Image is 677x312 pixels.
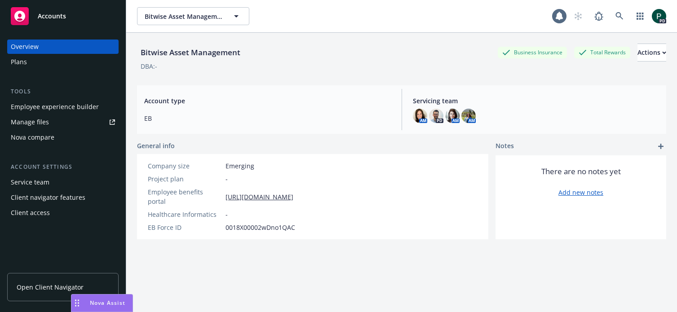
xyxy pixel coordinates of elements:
[226,161,254,171] span: Emerging
[655,141,666,152] a: add
[90,299,125,307] span: Nova Assist
[38,13,66,20] span: Accounts
[7,4,119,29] a: Accounts
[7,40,119,54] a: Overview
[137,47,244,58] div: Bitwise Asset Management
[226,192,293,202] a: [URL][DOMAIN_NAME]
[541,166,621,177] span: There are no notes yet
[569,7,587,25] a: Start snowing
[7,100,119,114] a: Employee experience builder
[7,115,119,129] a: Manage files
[7,87,119,96] div: Tools
[445,109,460,123] img: photo
[144,114,391,123] span: EB
[17,282,84,292] span: Open Client Navigator
[11,190,85,205] div: Client navigator features
[226,223,295,232] span: 0018X00002wDno1QAC
[413,96,659,105] span: Servicing team
[226,174,228,184] span: -
[137,7,249,25] button: Bitwise Asset Management
[7,190,119,205] a: Client navigator features
[148,210,222,219] div: Healthcare Informatics
[429,109,443,123] img: photo
[574,47,630,58] div: Total Rewards
[141,62,157,71] div: DBA: -
[11,130,54,145] div: Nova compare
[148,187,222,206] div: Employee benefits portal
[652,9,666,23] img: photo
[11,206,50,220] div: Client access
[461,109,476,123] img: photo
[11,175,49,189] div: Service team
[558,188,603,197] a: Add new notes
[71,294,83,312] div: Drag to move
[144,96,391,105] span: Account type
[11,40,39,54] div: Overview
[7,163,119,171] div: Account settings
[590,7,608,25] a: Report a Bug
[11,100,99,114] div: Employee experience builder
[7,55,119,69] a: Plans
[7,175,119,189] a: Service team
[637,44,666,61] div: Actions
[226,210,228,219] span: -
[11,55,27,69] div: Plans
[413,109,427,123] img: photo
[637,44,666,62] button: Actions
[631,7,649,25] a: Switch app
[148,161,222,171] div: Company size
[7,206,119,220] a: Client access
[137,141,175,150] span: General info
[145,12,222,21] span: Bitwise Asset Management
[11,115,49,129] div: Manage files
[496,141,514,152] span: Notes
[611,7,628,25] a: Search
[148,174,222,184] div: Project plan
[498,47,567,58] div: Business Insurance
[148,223,222,232] div: EB Force ID
[7,130,119,145] a: Nova compare
[71,294,133,312] button: Nova Assist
